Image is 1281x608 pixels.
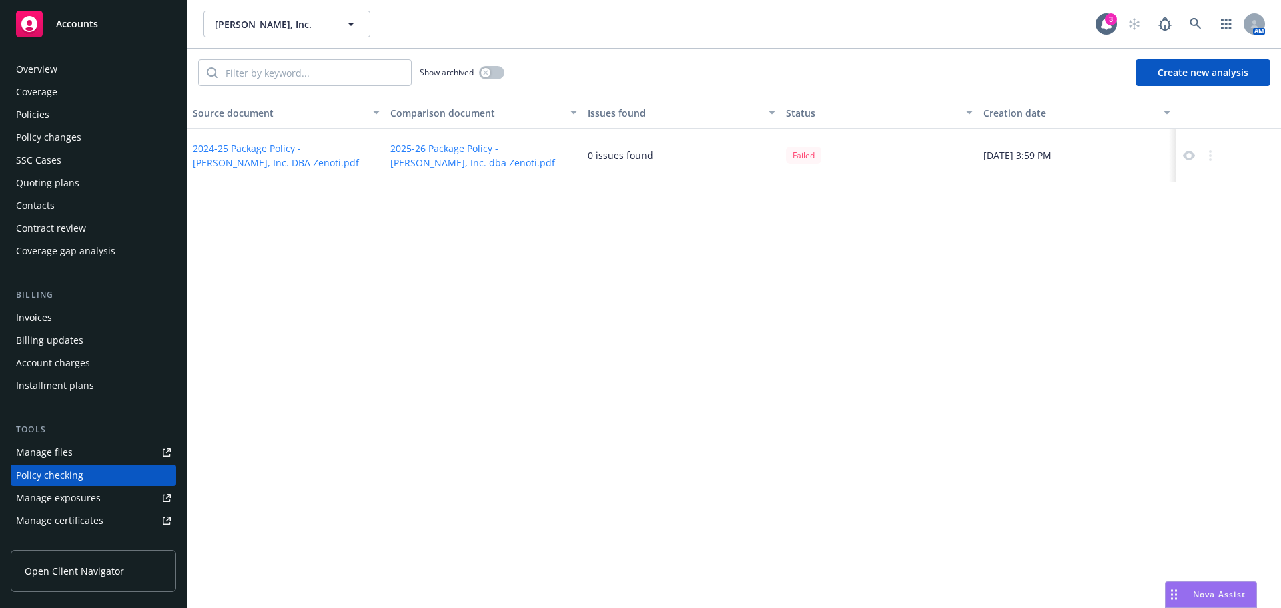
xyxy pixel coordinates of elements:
div: Contract review [16,218,86,239]
div: SSC Cases [16,149,61,171]
div: Status [786,106,958,120]
button: [PERSON_NAME], Inc. [203,11,370,37]
div: 3 [1105,13,1117,25]
div: Account charges [16,352,90,374]
a: SSC Cases [11,149,176,171]
div: Comparison document [390,106,562,120]
a: Manage claims [11,533,176,554]
a: Installment plans [11,375,176,396]
button: Status [781,97,978,129]
svg: Search [207,67,218,78]
a: Contacts [11,195,176,216]
a: Manage certificates [11,510,176,531]
div: Tools [11,423,176,436]
div: Drag to move [1166,582,1182,607]
div: Overview [16,59,57,80]
a: Switch app [1213,11,1240,37]
div: Billing updates [16,330,83,351]
div: Billing [11,288,176,302]
div: Invoices [16,307,52,328]
div: Policies [16,104,49,125]
a: Coverage [11,81,176,103]
a: Account charges [11,352,176,374]
button: Create new analysis [1136,59,1270,86]
span: Open Client Navigator [25,564,124,578]
input: Filter by keyword... [218,60,411,85]
div: Failed [786,147,821,164]
a: Billing updates [11,330,176,351]
a: Report a Bug [1152,11,1178,37]
a: Search [1182,11,1209,37]
div: Issues found [588,106,760,120]
a: Manage files [11,442,176,463]
span: Accounts [56,19,98,29]
a: Overview [11,59,176,80]
div: Coverage gap analysis [16,240,115,262]
button: Source document [187,97,385,129]
div: Creation date [983,106,1156,120]
div: Policy changes [16,127,81,148]
a: Policy changes [11,127,176,148]
div: Policy checking [16,465,83,486]
div: Coverage [16,81,57,103]
div: Source document [193,106,365,120]
a: Invoices [11,307,176,328]
a: Quoting plans [11,172,176,194]
a: Manage exposures [11,487,176,509]
span: Nova Assist [1193,589,1246,600]
button: 2025-26 Package Policy - [PERSON_NAME], Inc. dba Zenoti.pdf [390,141,577,170]
a: Contract review [11,218,176,239]
div: Manage exposures [16,487,101,509]
div: Quoting plans [16,172,79,194]
div: 0 issues found [588,148,653,162]
span: Show archived [420,67,474,78]
div: Manage certificates [16,510,103,531]
div: [DATE] 3:59 PM [978,129,1176,182]
button: Creation date [978,97,1176,129]
div: Installment plans [16,375,94,396]
div: Contacts [16,195,55,216]
a: Start snowing [1121,11,1148,37]
span: [PERSON_NAME], Inc. [215,17,330,31]
button: 2024-25 Package Policy - [PERSON_NAME], Inc. DBA Zenoti.pdf [193,141,380,170]
div: Manage files [16,442,73,463]
button: Comparison document [385,97,582,129]
div: Manage claims [16,533,83,554]
a: Policy checking [11,465,176,486]
button: Issues found [582,97,780,129]
a: Coverage gap analysis [11,240,176,262]
a: Policies [11,104,176,125]
button: Nova Assist [1165,581,1257,608]
a: Accounts [11,5,176,43]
